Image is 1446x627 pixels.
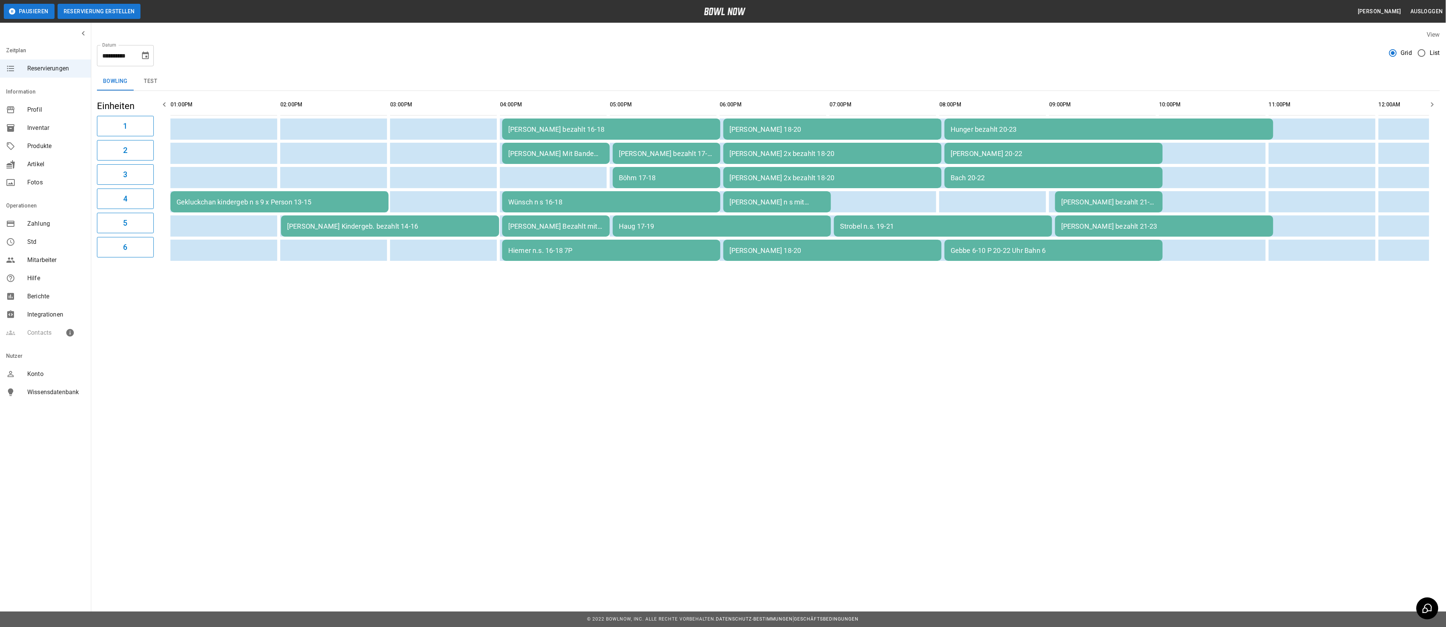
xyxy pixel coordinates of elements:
[729,246,935,254] div: [PERSON_NAME] 18-20
[508,150,604,158] div: [PERSON_NAME] Mit Bande bezahlt 16-17
[4,4,55,19] button: Pausieren
[138,48,153,63] button: Choose date, selected date is 13. Sep. 2025
[97,100,154,112] h5: Einheiten
[27,142,85,151] span: Produkte
[97,237,154,257] button: 6
[97,213,154,233] button: 5
[729,198,825,206] div: [PERSON_NAME] n s mit Bande 18-19
[840,222,1046,230] div: Strobel n.s. 19-21
[134,72,168,90] button: test
[27,256,85,265] span: Mitarbeiter
[27,274,85,283] span: Hilfe
[500,94,607,115] th: 04:00PM
[508,125,714,133] div: [PERSON_NAME] bezahlt 16-18
[27,178,85,187] span: Fotos
[729,150,935,158] div: [PERSON_NAME] 2x bezahlt 18-20
[27,219,85,228] span: Zahlung
[729,174,935,182] div: [PERSON_NAME] 2x bezahlt 18-20
[27,160,85,169] span: Artikel
[619,174,714,182] div: Böhm 17-18
[97,72,134,90] button: Bowling
[716,616,793,622] a: Datenschutz-Bestimmungen
[951,125,1267,133] div: Hunger bezahlt 20-23
[27,292,85,301] span: Berichte
[280,94,387,115] th: 02:00PM
[123,168,127,181] h6: 3
[123,241,127,253] h6: 6
[123,193,127,205] h6: 4
[508,198,714,206] div: Wünsch n s 16-18
[123,120,127,132] h6: 1
[619,150,714,158] div: [PERSON_NAME] bezahlt 17-18
[176,198,383,206] div: Gekluckchan kindergeb n s 9 x Person 13-15
[794,616,859,622] a: Geschäftsbedingungen
[97,164,154,185] button: 3
[1407,5,1446,19] button: Ausloggen
[123,217,127,229] h6: 5
[1401,48,1412,58] span: Grid
[1427,31,1440,38] label: View
[97,140,154,161] button: 2
[27,123,85,133] span: Inventar
[170,94,277,115] th: 01:00PM
[27,64,85,73] span: Reservierungen
[27,237,85,246] span: Std
[729,125,935,133] div: [PERSON_NAME] 18-20
[951,150,1157,158] div: [PERSON_NAME] 20-22
[27,370,85,379] span: Konto
[27,310,85,319] span: Integrationen
[27,388,85,397] span: Wissensdatenbank
[1061,198,1157,206] div: [PERSON_NAME] bezahlt 21-22
[97,116,154,136] button: 1
[287,222,493,230] div: [PERSON_NAME] Kindergeb. bezahlt 14-16
[951,246,1157,254] div: Gebbe 6-10 P 20-22 Uhr Bahn 6
[508,222,604,230] div: [PERSON_NAME] Bezahlt mit Bande 16-17
[97,189,154,209] button: 4
[1430,48,1440,58] span: List
[1355,5,1404,19] button: [PERSON_NAME]
[1061,222,1267,230] div: [PERSON_NAME] bezahlt 21-23
[619,222,825,230] div: Haug 17-19
[27,105,85,114] span: Profil
[123,144,127,156] h6: 2
[508,246,714,254] div: Hiemer n.s. 16-18 7P
[97,72,1440,90] div: inventory tabs
[587,616,716,622] span: © 2022 BowlNow, Inc. Alle Rechte vorbehalten.
[58,4,141,19] button: Reservierung erstellen
[704,8,746,15] img: logo
[951,174,1157,182] div: Bach 20-22
[390,94,497,115] th: 03:00PM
